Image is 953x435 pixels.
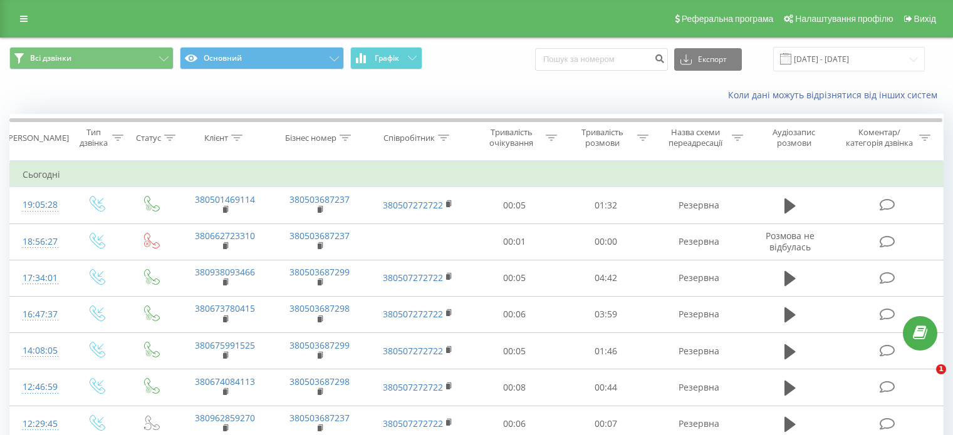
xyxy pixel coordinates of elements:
[195,302,255,314] a: 380673780415
[560,187,651,223] td: 01:32
[560,223,651,260] td: 00:00
[383,199,443,211] a: 380507272722
[383,381,443,393] a: 380507272722
[289,302,350,314] a: 380503687298
[571,127,634,148] div: Тривалість розмови
[23,266,56,290] div: 17:34:01
[383,345,443,357] a: 380507272722
[651,333,746,369] td: Резервна
[651,187,746,223] td: Резервна
[195,230,255,242] a: 380662723310
[383,133,435,143] div: Співробітник
[136,133,161,143] div: Статус
[936,364,946,374] span: 1
[651,223,746,260] td: Резервна
[663,127,729,148] div: Назва схеми переадресації
[30,53,71,63] span: Всі дзвінки
[560,333,651,369] td: 01:46
[469,296,560,332] td: 00:06
[23,339,56,363] div: 14:08:05
[674,48,742,71] button: Експорт
[469,260,560,296] td: 00:05
[728,89,944,101] a: Коли дані можуть відрізнятися вiд інших систем
[204,133,228,143] div: Клієнт
[6,133,69,143] div: [PERSON_NAME]
[651,369,746,406] td: Резервна
[350,47,422,69] button: Графік
[289,266,350,278] a: 380503687299
[23,375,56,399] div: 12:46:59
[23,193,56,217] div: 19:05:28
[195,412,255,424] a: 380962859270
[289,339,350,351] a: 380503687299
[79,127,108,148] div: Тип дзвінка
[23,302,56,327] div: 16:47:37
[560,260,651,296] td: 04:42
[9,47,174,69] button: Всі дзвінки
[682,14,774,24] span: Реферальна програма
[560,296,651,332] td: 03:59
[535,48,668,71] input: Пошук за номером
[914,14,936,24] span: Вихід
[23,230,56,254] div: 18:56:27
[383,417,443,429] a: 380507272722
[651,296,746,332] td: Резервна
[289,376,350,387] a: 380503687298
[289,230,350,242] a: 380503687237
[289,193,350,205] a: 380503687237
[469,333,560,369] td: 00:05
[289,412,350,424] a: 380503687237
[843,127,916,148] div: Коментар/категорія дзвінка
[375,54,399,63] span: Графік
[10,162,944,187] td: Сьогодні
[383,308,443,320] a: 380507272722
[481,127,543,148] div: Тривалість очікування
[795,14,893,24] span: Налаштування профілю
[766,230,815,253] span: Розмова не відбулась
[195,376,255,387] a: 380674084113
[560,369,651,406] td: 00:44
[910,364,940,394] iframe: Intercom live chat
[651,260,746,296] td: Резервна
[285,133,336,143] div: Бізнес номер
[195,339,255,351] a: 380675991525
[469,223,560,260] td: 00:01
[195,266,255,278] a: 380938093466
[758,127,831,148] div: Аудіозапис розмови
[469,369,560,406] td: 00:08
[195,193,255,205] a: 380501469114
[383,272,443,284] a: 380507272722
[180,47,344,69] button: Основний
[469,187,560,223] td: 00:05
